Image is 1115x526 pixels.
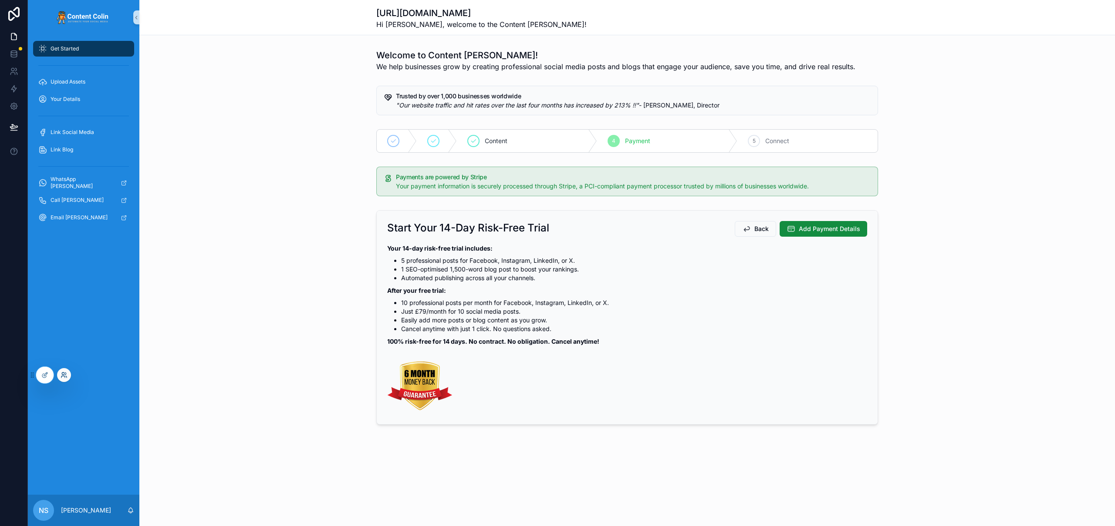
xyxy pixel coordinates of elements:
div: *"Our website traffic and hit rates over the last four months has increased by 213% !!"* - Chris ... [396,101,871,110]
span: Add Payment Details [799,224,860,233]
span: 5 [753,137,756,144]
h2: Start Your 14-Day Risk-Free Trial [387,221,549,235]
span: Connect [765,137,789,145]
a: Your Details [33,91,134,107]
a: Link Social Media [33,124,134,140]
img: 6 Money Money Back Guarantee [387,362,453,410]
li: 10 professional posts per month for Facebook, Instagram, LinkedIn, or X. [401,298,867,307]
a: Link Blog [33,142,134,157]
li: Automated publishing across all your channels. [401,274,867,282]
em: "Our website traffic and hit rates over the last four months has increased by 213% !!" [396,101,639,109]
div: Your payment information is securely processed through Stripe, a PCI-compliant payment processor ... [396,182,871,191]
strong: Your 14-day risk-free trial includes: [387,245,493,252]
span: WhatsApp [PERSON_NAME] [51,176,114,190]
span: Email [PERSON_NAME] [51,214,108,221]
span: Link Social Media [51,129,94,136]
span: Your Details [51,96,80,103]
li: 1 SEO-optimised 1,500-word blog post to boost your rankings. [401,265,867,274]
li: Just £79/month for 10 social media posts. [401,307,867,316]
a: Upload Assets [33,74,134,90]
h1: Welcome to Content [PERSON_NAME]! [376,49,855,61]
span: - [PERSON_NAME], Director [396,101,720,109]
span: Payment [625,137,650,145]
span: NS [39,505,48,516]
strong: 100% risk-free for 14 days. No contract. No obligation. Cancel anytime! [387,338,599,345]
span: Link Blog [51,146,73,153]
a: WhatsApp [PERSON_NAME] [33,175,134,191]
li: Easily add more posts or blog content as you grow. [401,316,867,325]
li: Cancel anytime with just 1 click. No questions asked. [401,325,867,333]
a: Email [PERSON_NAME] [33,210,134,225]
span: Back [754,224,769,233]
p: [PERSON_NAME] [61,506,111,515]
a: Get Started [33,41,134,57]
span: Get Started [51,45,79,52]
button: Add Payment Details [780,221,867,237]
span: Hi [PERSON_NAME], welcome to the Content [PERSON_NAME]! [376,19,587,30]
span: We help businesses grow by creating professional social media posts and blogs that engage your au... [376,61,855,72]
h1: [URL][DOMAIN_NAME] [376,7,587,19]
span: Content [485,137,507,145]
strong: After your free trial: [387,287,446,294]
span: 4 [612,137,615,144]
a: Call [PERSON_NAME] [33,192,134,208]
span: Call [PERSON_NAME] [51,197,104,204]
button: Back [735,221,776,237]
img: App logo [57,10,111,24]
li: 5 professional posts for Facebook, Instagram, LinkedIn, or X. [401,256,867,265]
div: scrollable content [28,35,139,237]
h5: Payments are powered by Stripe [396,174,871,180]
h5: Trusted by over 1,000 businesses worldwide [396,93,871,99]
span: Upload Assets [51,78,85,85]
span: Your payment information is securely processed through Stripe, a PCI-compliant payment processor ... [396,182,809,190]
